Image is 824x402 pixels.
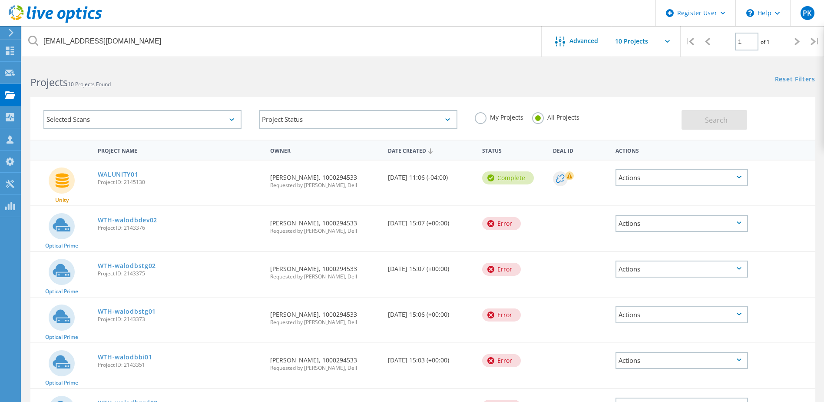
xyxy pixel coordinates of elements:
[384,252,478,281] div: [DATE] 15:07 (+00:00)
[266,142,384,158] div: Owner
[681,26,698,57] div: |
[384,142,478,158] div: Date Created
[93,142,266,158] div: Project Name
[803,10,811,17] span: PK
[98,362,262,368] span: Project ID: 2143351
[266,343,384,379] div: [PERSON_NAME], 1000294533
[266,161,384,197] div: [PERSON_NAME], 1000294533
[482,354,521,367] div: Error
[45,335,78,340] span: Optical Prime
[761,38,770,46] span: of 1
[45,289,78,294] span: Optical Prime
[270,320,379,325] span: Requested by [PERSON_NAME], Dell
[98,225,262,231] span: Project ID: 2143376
[616,306,748,323] div: Actions
[266,252,384,288] div: [PERSON_NAME], 1000294533
[98,308,156,315] a: WTH-walodbstg01
[746,9,754,17] svg: \n
[68,80,111,88] span: 10 Projects Found
[98,354,152,360] a: WTH-walodbbi01
[682,110,747,130] button: Search
[806,26,824,57] div: |
[266,206,384,242] div: [PERSON_NAME], 1000294533
[616,215,748,232] div: Actions
[705,115,728,125] span: Search
[55,198,69,203] span: Unity
[270,274,379,279] span: Requested by [PERSON_NAME], Dell
[30,75,68,89] b: Projects
[259,110,457,129] div: Project Status
[616,169,748,186] div: Actions
[616,261,748,278] div: Actions
[270,183,379,188] span: Requested by [PERSON_NAME], Dell
[482,308,521,322] div: Error
[482,217,521,230] div: Error
[775,76,815,84] a: Reset Filters
[532,112,579,121] label: All Projects
[270,228,379,234] span: Requested by [PERSON_NAME], Dell
[98,317,262,322] span: Project ID: 2143373
[266,298,384,334] div: [PERSON_NAME], 1000294533
[611,142,752,158] div: Actions
[45,380,78,385] span: Optical Prime
[482,171,534,184] div: Complete
[45,243,78,248] span: Optical Prime
[549,142,612,158] div: Deal Id
[22,26,542,57] input: Search projects by name, owner, ID, company, etc
[384,161,478,189] div: [DATE] 11:06 (-04:00)
[478,142,549,158] div: Status
[384,206,478,235] div: [DATE] 15:07 (+00:00)
[98,217,158,223] a: WTH-walodbdev02
[98,180,262,185] span: Project ID: 2145130
[384,298,478,326] div: [DATE] 15:06 (+00:00)
[616,352,748,369] div: Actions
[98,263,156,269] a: WTH-walodbstg02
[43,110,242,129] div: Selected Scans
[384,343,478,372] div: [DATE] 15:03 (+00:00)
[270,365,379,371] span: Requested by [PERSON_NAME], Dell
[482,263,521,276] div: Error
[9,18,102,24] a: Live Optics Dashboard
[98,171,139,178] a: WALUNITY01
[98,271,262,276] span: Project ID: 2143375
[569,38,598,44] span: Advanced
[475,112,523,121] label: My Projects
